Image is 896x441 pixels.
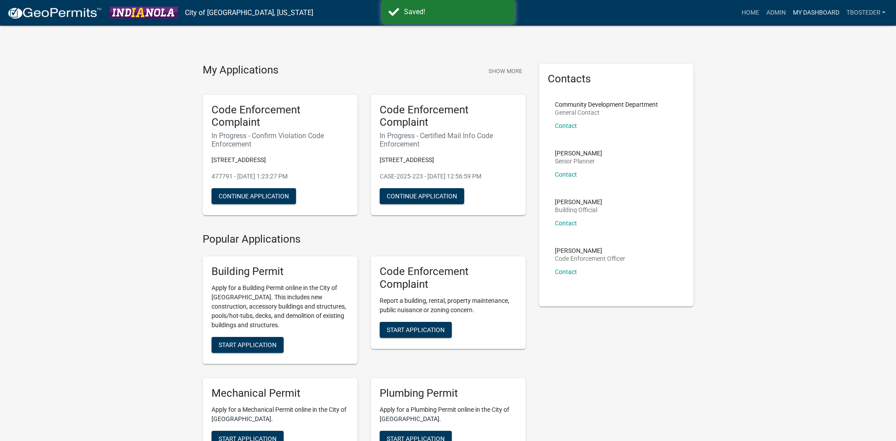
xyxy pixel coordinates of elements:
[380,172,517,181] p: CASE-2025-223 - [DATE] 12:56:59 PM
[380,188,464,204] button: Continue Application
[555,158,602,164] p: Senior Planner
[380,265,517,291] h5: Code Enforcement Complaint
[380,104,517,129] h5: Code Enforcement Complaint
[380,322,452,338] button: Start Application
[203,233,526,246] h4: Popular Applications
[555,220,577,227] a: Contact
[219,341,277,348] span: Start Application
[555,207,602,213] p: Building Official
[212,104,349,129] h5: Code Enforcement Complaint
[548,73,685,85] h5: Contacts
[842,4,889,21] a: tbosteder
[789,4,842,21] a: My Dashboard
[212,265,349,278] h5: Building Permit
[555,109,658,116] p: General Contact
[212,387,349,400] h5: Mechanical Permit
[203,64,278,77] h4: My Applications
[380,405,517,424] p: Apply for a Plumbing Permit online in the City of [GEOGRAPHIC_DATA].
[185,5,313,20] a: City of [GEOGRAPHIC_DATA], [US_STATE]
[212,405,349,424] p: Apply for a Mechanical Permit online in the City of [GEOGRAPHIC_DATA].
[738,4,762,21] a: Home
[555,150,602,156] p: [PERSON_NAME]
[212,132,349,148] h6: In Progress - Confirm Violation Code Enforcement
[380,387,517,400] h5: Plumbing Permit
[109,7,178,19] img: City of Indianola, Iowa
[555,122,577,129] a: Contact
[212,188,296,204] button: Continue Application
[387,326,445,333] span: Start Application
[555,268,577,275] a: Contact
[212,155,349,165] p: [STREET_ADDRESS]
[404,7,508,17] div: Saved!
[380,132,517,148] h6: In Progress - Certified Mail Info Code Enforcement
[555,171,577,178] a: Contact
[555,255,625,262] p: Code Enforcement Officer
[762,4,789,21] a: Admin
[212,283,349,330] p: Apply for a Building Permit online in the City of [GEOGRAPHIC_DATA]. This includes new constructi...
[485,64,526,78] button: Show More
[555,199,602,205] p: [PERSON_NAME]
[380,296,517,315] p: Report a building, rental, property maintenance, public nuisance or zoning concern.
[380,155,517,165] p: [STREET_ADDRESS]
[555,248,625,254] p: [PERSON_NAME]
[555,101,658,108] p: Community Development Department
[212,337,284,353] button: Start Application
[212,172,349,181] p: 477791 - [DATE] 1:23:27 PM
